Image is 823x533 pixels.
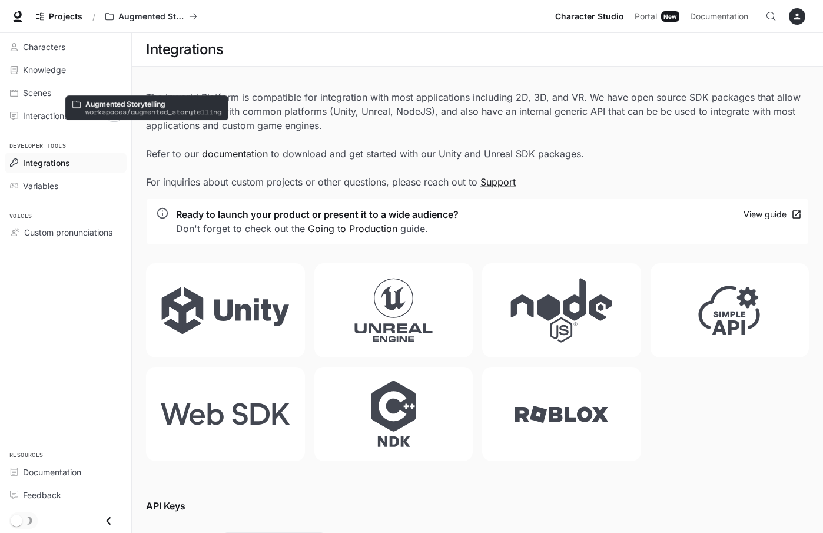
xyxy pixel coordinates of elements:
span: Scenes [23,87,51,99]
a: Feedback [5,485,127,505]
p: Don't forget to check out the guide. [176,221,459,236]
a: View guide [741,205,804,224]
a: documentation [202,148,268,160]
a: Support [480,176,516,188]
span: Feedback [23,489,61,501]
h1: Integrations [146,38,223,61]
a: Going to Production [308,223,397,234]
a: Scenes [5,82,127,103]
span: Documentation [690,9,748,24]
a: PortalNew [630,5,684,28]
span: Integrations [23,157,70,169]
div: New [661,11,679,22]
p: workspaces/augmented_storytelling [85,108,221,115]
button: Open Command Menu [759,5,783,28]
span: Character Studio [555,9,624,24]
a: Integrations [5,153,127,173]
span: Variables [23,180,58,192]
button: Close drawer [95,509,122,533]
span: Documentation [23,466,81,478]
a: Documentation [5,462,127,482]
p: The Inworld Platform is compatible for integration with most applications including 2D, 3D, and V... [146,90,809,189]
p: Ready to launch your product or present it to a wide audience? [176,207,459,221]
span: Custom pronunciations [24,226,112,239]
a: Character Studio [550,5,629,28]
span: Knowledge [23,64,66,76]
a: Documentation [685,5,757,28]
span: Projects [49,12,82,22]
button: All workspaces [100,5,203,28]
p: Augmented Storytelling [85,100,221,108]
a: Interactions [5,105,127,126]
span: Interactions [23,110,68,122]
p: Augmented Storytelling [118,12,184,22]
a: Variables [5,176,127,196]
div: View guide [744,207,787,222]
a: Characters [5,37,127,57]
h2: API Keys [146,499,809,513]
div: / [88,11,100,23]
a: Knowledge [5,59,127,80]
a: Custom pronunciations [5,222,127,243]
span: Portal [635,9,657,24]
a: Go to projects [31,5,88,28]
span: Characters [23,41,65,53]
span: Dark mode toggle [11,514,22,527]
